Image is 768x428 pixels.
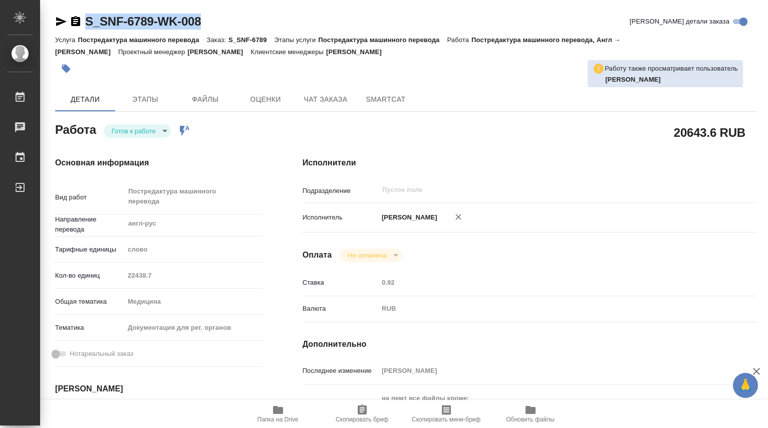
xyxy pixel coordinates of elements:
[55,323,124,333] p: Тематика
[124,319,263,336] div: Документация для рег. органов
[55,271,124,281] p: Кол-во единиц
[412,416,480,423] span: Скопировать мини-бриф
[320,400,404,428] button: Скопировать бриф
[55,36,78,44] p: Услуга
[447,206,469,228] button: Удалить исполнителя
[55,383,263,395] h4: [PERSON_NAME]
[303,186,378,196] p: Подразделение
[326,48,389,56] p: [PERSON_NAME]
[181,93,229,106] span: Файлы
[241,93,290,106] span: Оценки
[506,416,555,423] span: Обновить файлы
[55,58,77,80] button: Добавить тэг
[55,297,124,307] p: Общая тематика
[303,157,757,169] h4: Исполнители
[378,275,719,290] input: Пустое поле
[630,17,729,27] span: [PERSON_NAME] детали заказа
[605,75,738,85] p: Горшкова Валентина
[605,76,661,83] b: [PERSON_NAME]
[488,400,573,428] button: Обновить файлы
[303,338,757,350] h4: Дополнительно
[303,212,378,223] p: Исполнитель
[55,120,96,138] h2: Работа
[378,300,719,317] div: RUB
[124,241,263,258] div: слово
[258,416,299,423] span: Папка на Drive
[55,16,67,28] button: Скопировать ссылку для ЯМессенджера
[104,124,171,138] div: Готов к работе
[78,36,206,44] p: Постредактура машинного перевода
[674,124,745,141] h2: 20643.6 RUB
[55,192,124,202] p: Вид работ
[303,249,332,261] h4: Оплата
[55,157,263,169] h4: Основная информация
[250,48,326,56] p: Клиентские менеджеры
[85,15,201,28] a: S_SNF-6789-WK-008
[318,36,447,44] p: Постредактура машинного перевода
[340,249,401,262] div: Готов к работе
[109,127,159,135] button: Готов к работе
[187,48,250,56] p: [PERSON_NAME]
[733,373,758,398] button: 🙏
[447,36,471,44] p: Работа
[228,36,275,44] p: S_SNF-6789
[303,278,378,288] p: Ставка
[55,215,124,235] p: Направление перевода
[275,36,319,44] p: Этапы услуги
[303,304,378,314] p: Валюта
[378,363,719,378] input: Пустое поле
[61,93,109,106] span: Детали
[55,245,124,255] p: Тарифные единицы
[70,16,82,28] button: Скопировать ссылку
[737,375,754,396] span: 🙏
[404,400,488,428] button: Скопировать мини-бриф
[124,293,263,310] div: Медицина
[207,36,228,44] p: Заказ:
[345,251,389,260] button: Не оплачена
[118,48,187,56] p: Проектный менеджер
[336,416,388,423] span: Скопировать бриф
[70,349,133,359] span: Нотариальный заказ
[302,93,350,106] span: Чат заказа
[381,184,695,196] input: Пустое поле
[605,64,738,74] p: Работу также просматривает пользователь
[362,93,410,106] span: SmartCat
[121,93,169,106] span: Этапы
[303,366,378,376] p: Последнее изменение
[124,268,263,283] input: Пустое поле
[236,400,320,428] button: Папка на Drive
[378,212,437,223] p: [PERSON_NAME]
